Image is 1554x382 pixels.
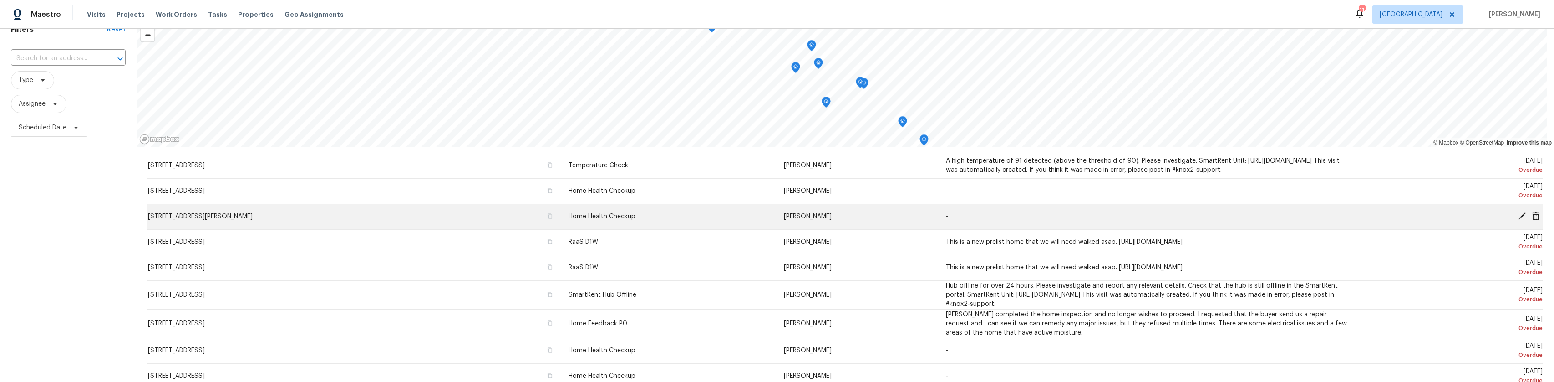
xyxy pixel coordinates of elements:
[141,29,154,41] span: Zoom out
[1365,268,1543,277] div: Overdue
[1380,10,1442,19] span: [GEOGRAPHIC_DATA]
[856,77,865,91] div: Map marker
[31,10,61,19] span: Maestro
[784,320,832,327] span: [PERSON_NAME]
[569,320,627,327] span: Home Feedback P0
[946,347,948,354] span: -
[546,263,554,271] button: Copy Address
[238,10,274,19] span: Properties
[148,373,205,379] span: [STREET_ADDRESS]
[156,10,197,19] span: Work Orders
[546,290,554,299] button: Copy Address
[1365,260,1543,277] span: [DATE]
[919,134,929,149] div: Map marker
[784,347,832,354] span: [PERSON_NAME]
[946,213,948,220] span: -
[148,213,253,220] span: [STREET_ADDRESS][PERSON_NAME]
[1365,295,1543,304] div: Overdue
[546,372,554,380] button: Copy Address
[546,237,554,246] button: Copy Address
[117,10,145,19] span: Projects
[19,123,66,132] span: Scheduled Date
[814,58,823,72] div: Map marker
[784,264,832,271] span: [PERSON_NAME]
[148,347,205,354] span: [STREET_ADDRESS]
[148,264,205,271] span: [STREET_ADDRESS]
[148,239,205,245] span: [STREET_ADDRESS]
[569,239,598,245] span: RaaS D1W
[1529,212,1543,220] span: Cancel
[546,161,554,169] button: Copy Address
[148,292,205,298] span: [STREET_ADDRESS]
[148,320,205,327] span: [STREET_ADDRESS]
[569,162,628,169] span: Temperature Check
[1365,316,1543,333] span: [DATE]
[946,373,948,379] span: -
[1485,10,1540,19] span: [PERSON_NAME]
[1365,324,1543,333] div: Overdue
[784,239,832,245] span: [PERSON_NAME]
[107,25,126,34] div: Reset
[148,188,205,194] span: [STREET_ADDRESS]
[1359,5,1365,15] div: 11
[1365,165,1543,175] div: Overdue
[1507,139,1552,146] a: Improve this map
[148,162,205,169] span: [STREET_ADDRESS]
[11,25,107,34] h1: Filters
[1433,139,1458,146] a: Mapbox
[946,188,948,194] span: -
[791,62,800,76] div: Map marker
[19,99,46,108] span: Assignee
[1365,234,1543,251] span: [DATE]
[569,347,635,354] span: Home Health Checkup
[1365,183,1543,200] span: [DATE]
[284,10,344,19] span: Geo Assignments
[784,373,832,379] span: [PERSON_NAME]
[141,28,154,41] button: Zoom out
[898,116,907,130] div: Map marker
[114,52,127,65] button: Open
[137,10,1547,147] canvas: Map
[569,213,635,220] span: Home Health Checkup
[569,373,635,379] span: Home Health Checkup
[546,346,554,354] button: Copy Address
[546,212,554,220] button: Copy Address
[1365,242,1543,251] div: Overdue
[11,52,100,66] input: Search for an address...
[87,10,106,19] span: Visits
[946,239,1183,245] span: This is a new prelist home that we will need walked asap. [URL][DOMAIN_NAME]
[784,188,832,194] span: [PERSON_NAME]
[208,11,227,18] span: Tasks
[946,264,1183,271] span: This is a new prelist home that we will need walked asap. [URL][DOMAIN_NAME]
[1365,343,1543,360] span: [DATE]
[139,134,179,145] a: Mapbox homepage
[946,158,1340,173] span: A high temperature of 91 detected (above the threshold of 90). Please investigate. SmartRent Unit...
[1515,212,1529,220] span: Edit
[784,292,832,298] span: [PERSON_NAME]
[1365,191,1543,200] div: Overdue
[946,283,1338,307] span: Hub offline for over 24 hours. Please investigate and report any relevant details. Check that the...
[546,319,554,327] button: Copy Address
[1365,287,1543,304] span: [DATE]
[1365,158,1543,175] span: [DATE]
[784,213,832,220] span: [PERSON_NAME]
[784,162,832,169] span: [PERSON_NAME]
[569,292,636,298] span: SmartRent Hub Offline
[569,264,598,271] span: RaaS D1W
[19,76,33,85] span: Type
[1460,139,1504,146] a: OpenStreetMap
[569,188,635,194] span: Home Health Checkup
[546,186,554,195] button: Copy Address
[946,311,1347,336] span: [PERSON_NAME] completed the home inspection and no longer wishes to proceed. I requested that the...
[1365,351,1543,360] div: Overdue
[807,40,816,54] div: Map marker
[822,97,831,111] div: Map marker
